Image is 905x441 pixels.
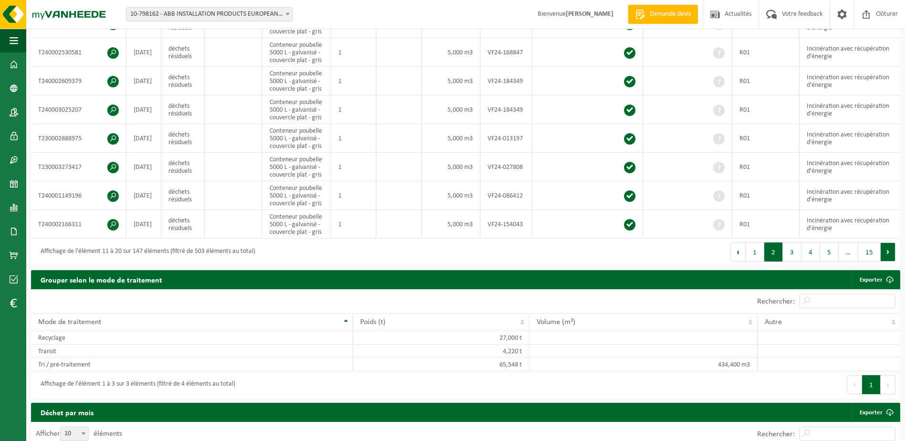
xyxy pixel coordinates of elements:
td: Conteneur poubelle 5000 L - galvanisé - couvercle plat - gris [262,181,331,210]
td: R01 [732,210,800,239]
td: [DATE] [126,181,161,210]
td: Recyclage [31,331,353,345]
td: Incinération avec récupération d'énergie [800,38,900,67]
button: 5 [820,242,839,262]
button: Next [881,375,895,394]
td: R01 [732,38,800,67]
td: VF24-086412 [480,181,532,210]
td: VF24-154043 [480,210,532,239]
td: Incinération avec récupération d'énergie [800,124,900,153]
td: 27,000 t [353,331,530,345]
td: [DATE] [126,38,161,67]
td: déchets résiduels [161,95,204,124]
td: Incinération avec récupération d'énergie [800,95,900,124]
a: Demande devis [628,5,698,24]
td: 1 [331,210,376,239]
td: déchets résiduels [161,153,204,181]
td: Conteneur poubelle 5000 L - galvanisé - couvercle plat - gris [262,124,331,153]
span: Volume (m³) [537,318,575,326]
td: R01 [732,95,800,124]
td: [DATE] [126,124,161,153]
td: 5,000 m3 [422,95,480,124]
td: 434,400 m3 [530,358,758,371]
td: déchets résiduels [161,38,204,67]
td: Conteneur poubelle 5000 L - galvanisé - couvercle plat - gris [262,210,331,239]
button: 15 [858,242,881,262]
td: Tri / pré-traitement [31,358,353,371]
td: Incinération avec récupération d'énergie [800,181,900,210]
td: [DATE] [126,95,161,124]
button: 1 [746,242,764,262]
td: Incinération avec récupération d'énergie [800,210,900,239]
td: 4,220 t [353,345,530,358]
td: [DATE] [126,67,161,95]
span: Demande devis [647,10,693,19]
td: VF24-013197 [480,124,532,153]
td: 5,000 m3 [422,67,480,95]
td: R01 [732,67,800,95]
div: Affichage de l'élément 1 à 3 sur 3 éléments (filtré de 4 éléments au total) [36,376,235,393]
h2: Déchet par mois [31,403,103,421]
td: VF24-027808 [480,153,532,181]
span: 10 [61,427,88,441]
span: Autre [765,318,782,326]
td: déchets résiduels [161,181,204,210]
td: Incinération avec récupération d'énergie [800,153,900,181]
td: R01 [732,181,800,210]
strong: [PERSON_NAME] [566,10,614,18]
label: Afficher éléments [36,430,122,438]
td: R01 [732,124,800,153]
td: VF24-184349 [480,95,532,124]
td: R01 [732,153,800,181]
div: Affichage de l'élément 11 à 20 sur 147 éléments (filtré de 503 éléments au total) [36,243,255,261]
button: 3 [783,242,801,262]
td: VF24-168847 [480,38,532,67]
td: Conteneur poubelle 5000 L - galvanisé - couvercle plat - gris [262,95,331,124]
td: Transit [31,345,353,358]
button: Previous [847,375,862,394]
button: 2 [764,242,783,262]
span: 10-798162 - ABB INSTALLATION PRODUCTS EUROPEAN CENTRE SA - HOUDENG-GOEGNIES [126,8,292,21]
td: T240001149196 [31,181,126,210]
td: Conteneur poubelle 5000 L - galvanisé - couvercle plat - gris [262,38,331,67]
label: Rechercher: [757,430,795,438]
td: T240002609379 [31,67,126,95]
td: [DATE] [126,210,161,239]
td: déchets résiduels [161,124,204,153]
span: Poids (t) [360,318,385,326]
td: 1 [331,38,376,67]
td: 5,000 m3 [422,153,480,181]
td: 5,000 m3 [422,210,480,239]
span: … [839,242,858,262]
td: Incinération avec récupération d'énergie [800,67,900,95]
label: Rechercher: [757,298,795,305]
td: VF24-184349 [480,67,532,95]
button: Previous [730,242,746,262]
span: Mode de traitement [38,318,101,326]
td: T230003273417 [31,153,126,181]
h2: Grouper selon le mode de traitement [31,270,172,289]
span: 10-798162 - ABB INSTALLATION PRODUCTS EUROPEAN CENTRE SA - HOUDENG-GOEGNIES [126,7,293,21]
td: [DATE] [126,153,161,181]
td: T240003025207 [31,95,126,124]
td: déchets résiduels [161,210,204,239]
td: 5,000 m3 [422,124,480,153]
a: Exporter [852,270,899,289]
td: 65,548 t [353,358,530,371]
td: T230002888975 [31,124,126,153]
a: Exporter [852,403,899,422]
td: Conteneur poubelle 5000 L - galvanisé - couvercle plat - gris [262,67,331,95]
button: 1 [862,375,881,394]
td: 5,000 m3 [422,181,480,210]
span: 10 [60,427,89,441]
td: Conteneur poubelle 5000 L - galvanisé - couvercle plat - gris [262,153,331,181]
button: 4 [801,242,820,262]
td: T240002530581 [31,38,126,67]
td: 1 [331,153,376,181]
td: 1 [331,67,376,95]
td: 1 [331,124,376,153]
td: déchets résiduels [161,67,204,95]
button: Next [881,242,895,262]
td: 1 [331,181,376,210]
td: T240002166311 [31,210,126,239]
